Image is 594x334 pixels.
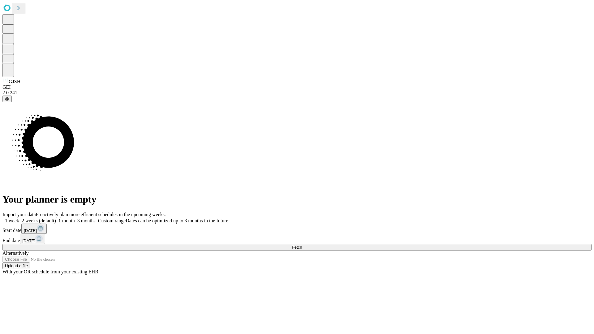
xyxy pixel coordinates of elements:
span: [DATE] [24,228,37,233]
span: 1 week [5,218,19,223]
span: 3 months [77,218,96,223]
span: Import your data [2,212,36,217]
span: @ [5,96,9,101]
button: [DATE] [21,224,47,234]
span: [DATE] [22,238,35,243]
div: End date [2,234,592,244]
button: Fetch [2,244,592,250]
div: GEI [2,84,592,90]
span: Alternatively [2,250,28,256]
span: With your OR schedule from your existing EHR [2,269,98,274]
div: Start date [2,224,592,234]
button: [DATE] [20,234,45,244]
span: Proactively plan more efficient schedules in the upcoming weeks. [36,212,166,217]
button: @ [2,96,12,102]
span: Custom range [98,218,126,223]
span: Dates can be optimized up to 3 months in the future. [126,218,229,223]
div: 2.0.241 [2,90,592,96]
span: 1 month [58,218,75,223]
h1: Your planner is empty [2,194,592,205]
button: Upload a file [2,263,30,269]
span: Fetch [292,245,302,250]
span: GJSH [9,79,20,84]
span: 2 weeks (default) [22,218,56,223]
